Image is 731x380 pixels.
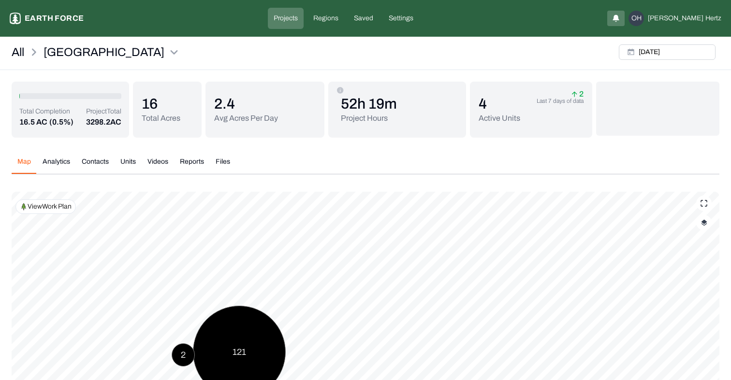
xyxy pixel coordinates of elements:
[210,157,236,174] button: Files
[341,95,397,113] p: 52h 19m
[10,13,21,24] img: earthforce-logo-white-uG4MPadI.svg
[313,14,338,23] p: Regions
[19,116,73,128] button: 16.5 AC(0.5%)
[648,14,703,23] span: [PERSON_NAME]
[354,14,373,23] p: Saved
[44,44,164,60] p: [GEOGRAPHIC_DATA]
[25,13,84,24] p: Earth force
[172,343,195,366] button: 2
[142,95,180,113] p: 16
[479,113,520,124] p: Active Units
[268,8,304,29] a: Projects
[115,157,142,174] button: Units
[629,11,644,26] div: OH
[142,157,174,174] button: Videos
[19,107,73,116] p: Total Completion
[619,44,716,60] button: [DATE]
[12,44,24,60] a: All
[86,116,121,128] p: 3298.2 AC
[86,107,121,116] p: Project Total
[383,8,419,29] a: Settings
[19,116,47,128] p: 16.5 AC
[705,14,721,23] span: Hertz
[214,95,278,113] p: 2.4
[214,113,278,124] p: Avg Acres Per Day
[49,116,73,128] p: (0.5%)
[37,157,76,174] button: Analytics
[12,157,37,174] button: Map
[348,8,379,29] a: Saved
[389,14,413,23] p: Settings
[174,157,210,174] button: Reports
[307,8,344,29] a: Regions
[28,202,72,211] p: View Work Plan
[629,11,721,26] button: OH[PERSON_NAME]Hertz
[341,113,397,124] p: Project Hours
[479,95,520,113] p: 4
[274,14,298,23] p: Projects
[142,113,180,124] p: Total Acres
[76,157,115,174] button: Contacts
